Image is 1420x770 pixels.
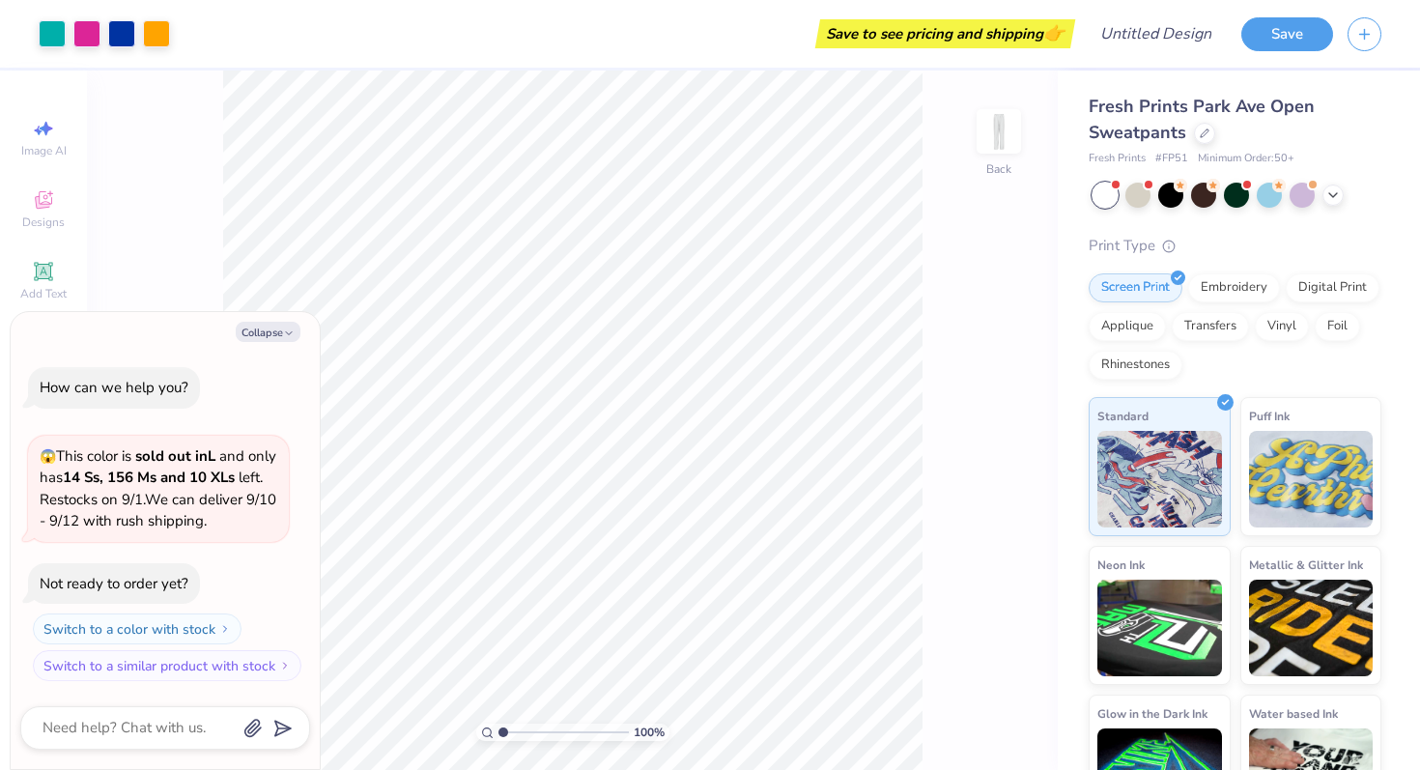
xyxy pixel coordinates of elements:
[1286,273,1379,302] div: Digital Print
[986,160,1011,178] div: Back
[135,446,215,466] strong: sold out in L
[980,112,1018,151] img: Back
[40,574,188,593] div: Not ready to order yet?
[33,613,241,644] button: Switch to a color with stock
[1097,431,1222,528] img: Standard
[1089,151,1146,167] span: Fresh Prints
[1089,95,1315,144] span: Fresh Prints Park Ave Open Sweatpants
[1249,431,1374,528] img: Puff Ink
[1089,351,1182,380] div: Rhinestones
[1255,312,1309,341] div: Vinyl
[1089,235,1381,257] div: Print Type
[1097,555,1145,575] span: Neon Ink
[40,447,56,466] span: 😱
[1089,273,1182,302] div: Screen Print
[21,143,67,158] span: Image AI
[1097,406,1149,426] span: Standard
[1172,312,1249,341] div: Transfers
[1085,14,1227,53] input: Untitled Design
[1188,273,1280,302] div: Embroidery
[634,724,665,741] span: 100 %
[1097,580,1222,676] img: Neon Ink
[63,468,235,487] strong: 14 Ss, 156 Ms and 10 XLs
[1249,555,1363,575] span: Metallic & Glitter Ink
[820,19,1070,48] div: Save to see pricing and shipping
[40,446,276,531] span: This color is and only has left . Restocks on 9/1. We can deliver 9/10 - 9/12 with rush shipping.
[20,286,67,301] span: Add Text
[1155,151,1188,167] span: # FP51
[1315,312,1360,341] div: Foil
[219,623,231,635] img: Switch to a color with stock
[1249,580,1374,676] img: Metallic & Glitter Ink
[236,322,300,342] button: Collapse
[22,214,65,230] span: Designs
[1249,406,1290,426] span: Puff Ink
[40,378,188,397] div: How can we help you?
[1241,17,1333,51] button: Save
[279,660,291,671] img: Switch to a similar product with stock
[1097,703,1207,724] span: Glow in the Dark Ink
[33,650,301,681] button: Switch to a similar product with stock
[1249,703,1338,724] span: Water based Ink
[1043,21,1065,44] span: 👉
[1198,151,1294,167] span: Minimum Order: 50 +
[1089,312,1166,341] div: Applique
